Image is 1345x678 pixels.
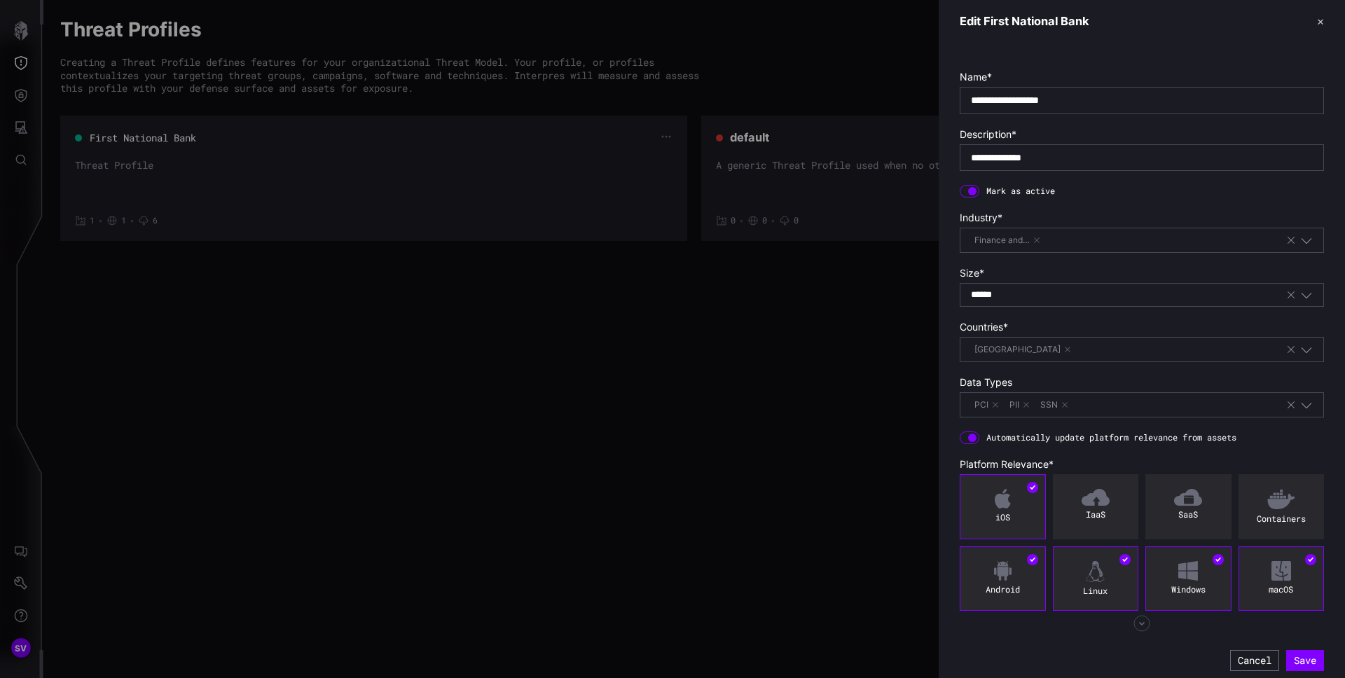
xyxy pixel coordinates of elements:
[1286,650,1324,671] button: Save
[960,458,1324,471] label: Platform Relevance *
[1243,584,1320,595] div: macOS
[994,561,1012,581] img: Android
[1087,561,1105,582] img: Linux
[1267,489,1295,510] img: Containers
[1300,289,1313,301] button: Toggle options menu
[971,398,1003,412] span: PCI
[1285,343,1297,356] button: Clear selection
[1006,398,1034,412] span: PII
[986,432,1236,443] span: Automatically update platform relevance from assets
[986,186,1055,197] span: Mark as active
[1317,14,1324,29] button: ✕
[1178,561,1198,581] img: Windows
[960,321,1324,333] label: Countries *
[1230,650,1279,671] button: Cancel
[960,376,1324,389] label: Data Types
[1285,399,1297,411] button: Clear selection
[1174,489,1202,506] img: SaaS
[960,212,1324,224] label: Industry *
[960,14,1089,29] h3: Edit First National Bank
[1300,234,1313,247] button: Toggle options menu
[964,584,1042,595] div: Android
[1150,509,1227,520] div: SaaS
[960,128,1324,141] label: Description *
[1082,489,1110,506] img: IaaS
[1243,513,1320,525] div: Containers
[960,71,1324,83] label: Name *
[1285,234,1297,247] button: Clear selection
[1057,509,1135,520] div: IaaS
[971,343,1075,357] span: South Africa
[1150,584,1227,595] div: Windows
[1285,289,1297,301] button: Clear selection
[995,489,1011,509] img: iOS
[960,267,1324,279] label: Size *
[1126,611,1158,636] button: Show more
[1057,586,1135,597] div: Linux
[1271,561,1291,581] img: macOS
[1300,399,1313,411] button: Toggle options menu
[1037,398,1072,412] span: SSN
[964,512,1042,523] div: iOS
[1300,343,1313,356] button: Toggle options menu
[971,233,1044,247] span: Finance and Insurance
